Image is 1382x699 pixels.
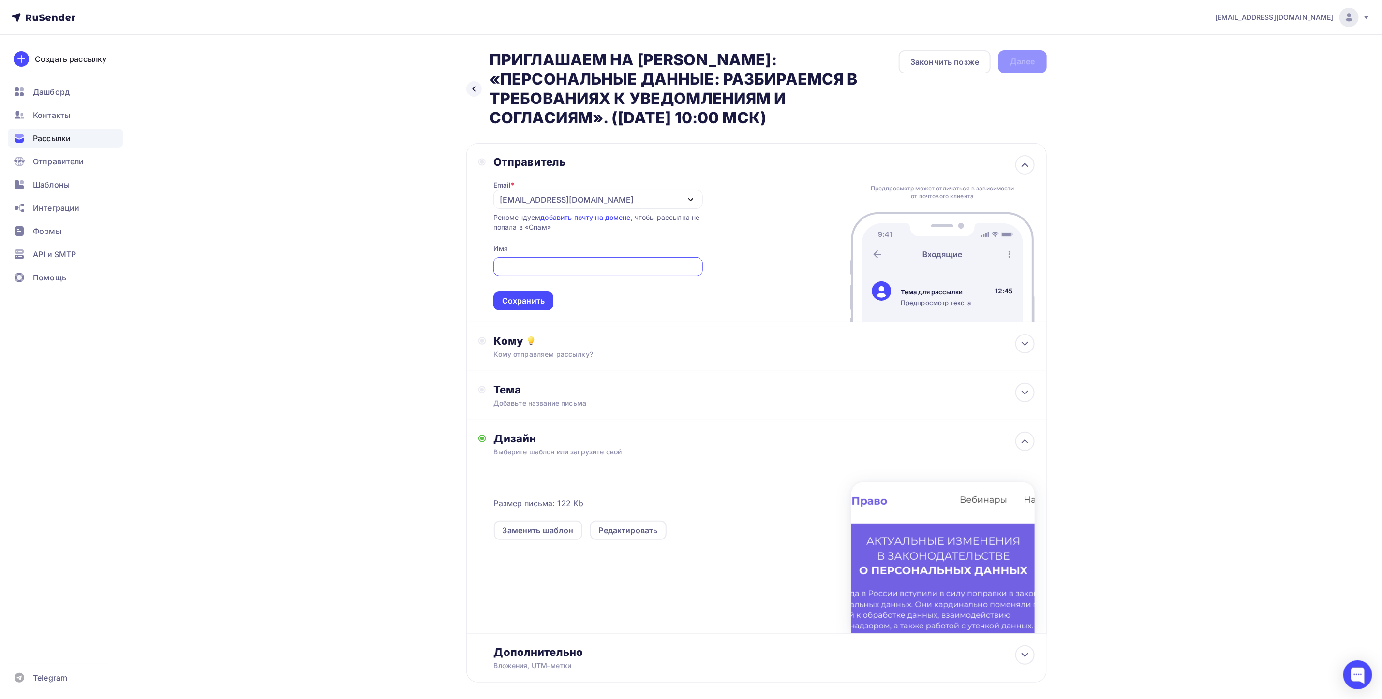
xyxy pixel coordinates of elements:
[8,175,123,194] a: Шаблоны
[494,334,1035,348] div: Кому
[33,132,71,144] span: Рассылки
[8,152,123,171] a: Отправители
[540,213,630,221] a: добавить почту на домене
[500,194,634,205] div: [EMAIL_ADDRESS][DOMAIN_NAME]
[493,213,703,232] div: Рекомендуем , чтобы рассылка не попала в «Спам»
[33,202,79,214] span: Интеграции
[33,672,67,684] span: Telegram
[502,295,545,306] div: Сохранить
[33,86,70,98] span: Дашборд
[494,497,584,509] span: Размер письма: 122 Kb
[493,155,703,169] div: Отправитель
[8,129,123,148] a: Рассылки
[33,248,76,260] span: API и SMTP
[33,272,66,283] span: Помощь
[1215,13,1334,22] span: [EMAIL_ADDRESS][DOMAIN_NAME]
[503,524,574,536] div: Заменить шаблон
[493,180,515,190] div: Email
[8,82,123,102] a: Дашборд
[8,221,123,241] a: Формы
[494,661,981,670] div: Вложения, UTM–метки
[494,432,1035,445] div: Дизайн
[35,53,106,65] div: Создать рассылку
[33,179,70,190] span: Шаблоны
[1215,8,1370,27] a: [EMAIL_ADDRESS][DOMAIN_NAME]
[8,105,123,125] a: Контакты
[868,185,1017,200] div: Предпросмотр может отличаться в зависимости от почтового клиента
[901,298,971,307] div: Предпросмотр текста
[493,244,508,253] div: Имя
[33,109,70,121] span: Контакты
[33,156,84,167] span: Отправители
[494,645,1035,659] div: Дополнительно
[599,524,658,536] div: Редактировать
[995,286,1013,296] div: 12:45
[490,50,899,128] h2: ПРИГЛАШАЕМ НА [PERSON_NAME]: «ПЕРСОНАЛЬНЫЕ ДАННЫЕ: РАЗБИРАЕМСЯ В ТРЕБОВАНИЯХ К УВЕДОМЛЕНИЯМ И СОГ...
[33,225,61,237] span: Формы
[493,190,703,209] button: [EMAIL_ADDRESS][DOMAIN_NAME]
[493,398,666,408] div: Добавьте название письма
[494,349,981,359] div: Кому отправляем рассылку?
[901,288,971,296] div: Тема для рассылки
[494,447,981,457] div: Выберите шаблон или загрузите свой
[910,56,979,68] div: Закончить позже
[493,383,684,396] div: Тема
